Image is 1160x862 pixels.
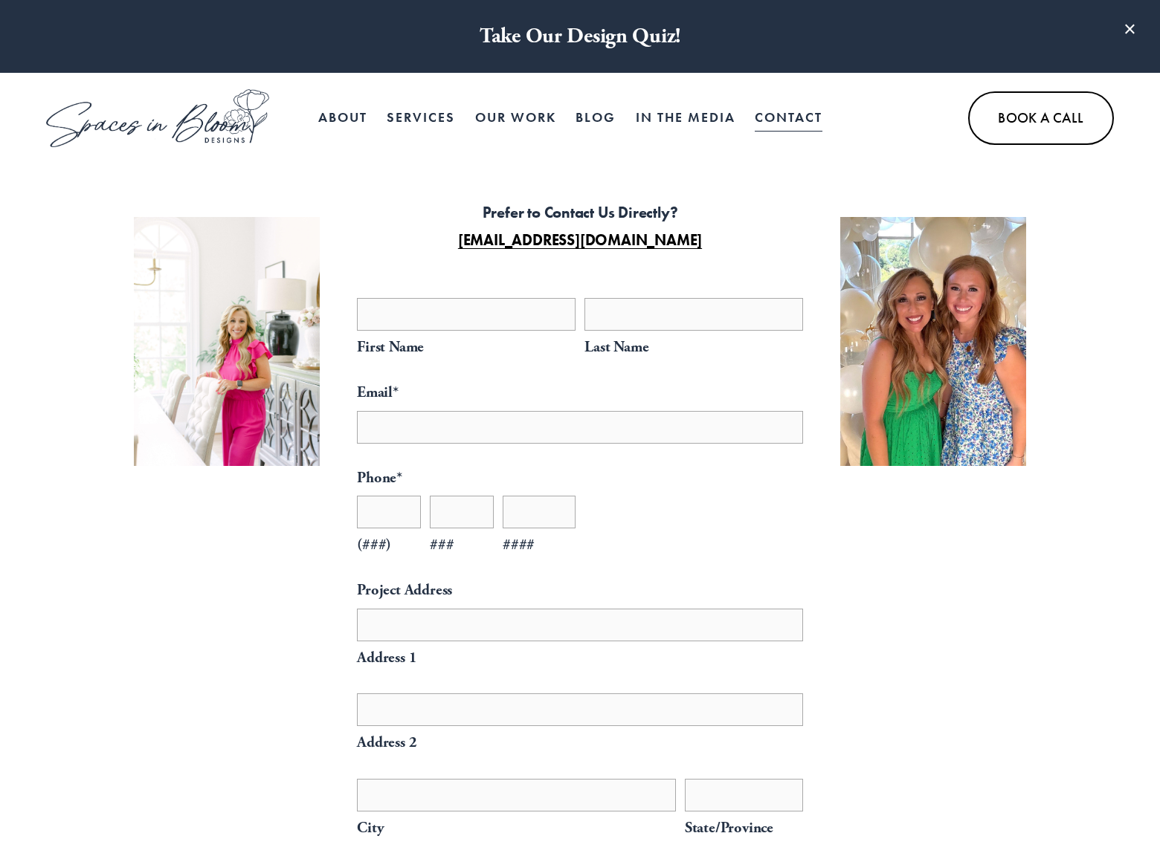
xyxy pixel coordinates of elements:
[357,779,675,811] input: City
[357,729,803,756] span: Address 2
[357,334,576,361] span: First Name
[357,577,452,604] legend: Project Address
[357,609,803,641] input: Address 1
[458,230,702,249] strong: [EMAIL_ADDRESS][DOMAIN_NAME]
[430,496,494,528] input: ###
[357,814,675,842] span: City
[503,496,576,528] input: ####
[357,298,576,331] input: First Name
[318,103,367,133] a: About
[357,644,803,672] span: Address 1
[430,531,494,559] span: ###
[636,103,735,133] a: In the Media
[576,103,616,133] a: Blog
[685,814,803,842] span: State/Province
[357,464,402,492] legend: Phone
[357,379,803,406] label: Email
[503,531,576,559] span: ####
[475,103,556,133] a: Our Work
[357,496,421,528] input: (###)
[584,298,803,331] input: Last Name
[685,779,803,811] input: State/Province
[387,103,455,133] a: Services
[483,203,678,221] strong: Prefer to Contact Us Directly?
[584,334,803,361] span: Last Name
[755,103,822,133] a: Contact
[968,91,1113,146] a: Book A Call
[357,693,803,726] input: Address 2
[458,230,702,250] a: [EMAIL_ADDRESS][DOMAIN_NAME]
[357,531,421,559] span: (###)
